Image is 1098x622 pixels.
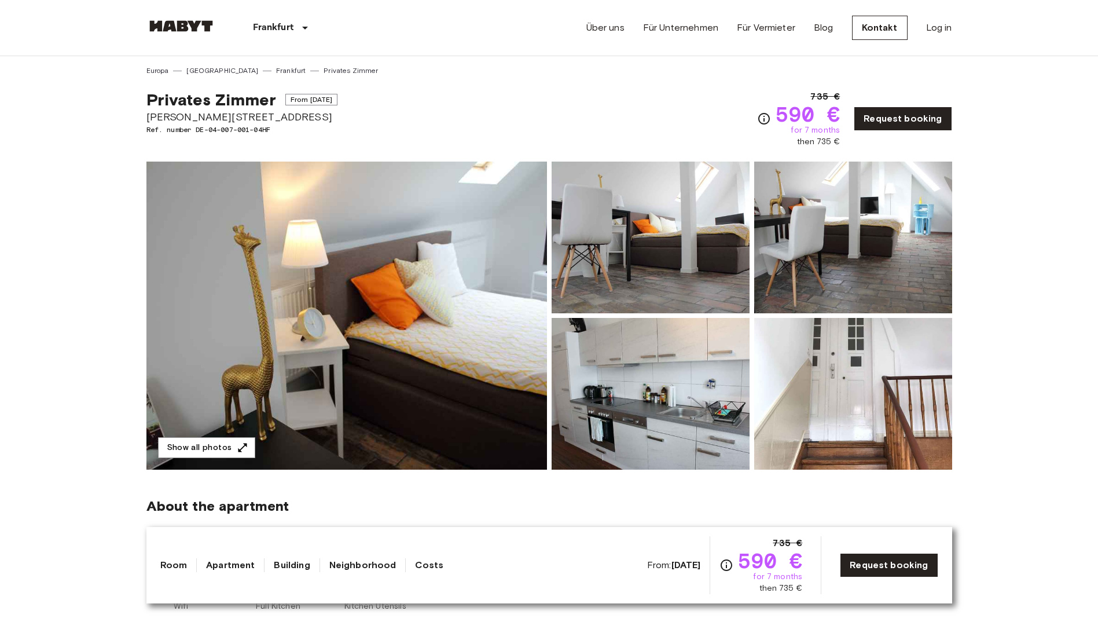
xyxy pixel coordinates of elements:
a: Costs [415,558,443,572]
span: 735 € [773,536,802,550]
svg: Check cost overview for full price breakdown. Please note that discounts apply to new joiners onl... [757,112,771,126]
span: Kitchen Utensils [344,601,406,612]
span: From [DATE] [285,94,338,105]
a: Neighborhood [329,558,396,572]
a: Apartment [206,558,255,572]
img: Picture of unit DE-04-007-001-04HF [754,162,952,313]
span: Ref. number DE-04-007-001-04HF [146,125,338,135]
a: Privates Zimmer [324,65,378,76]
span: then 735 € [797,136,840,148]
span: Full Kitchen [256,601,300,612]
a: Request booking [854,107,952,131]
svg: Check cost overview for full price breakdown. Please note that discounts apply to new joiners onl... [719,558,733,572]
a: Building [274,558,310,572]
a: Blog [814,21,833,35]
img: Habyt [146,20,216,32]
span: Wifi [174,601,188,612]
a: Frankfurt [276,65,306,76]
span: About the apartment [146,497,289,515]
a: Für Unternehmen [643,21,718,35]
img: Picture of unit DE-04-007-001-04HF [754,318,952,470]
span: 735 € [810,90,840,104]
p: Frankfurt [253,21,293,35]
a: Room [160,558,188,572]
a: Europa [146,65,169,76]
a: Kontakt [852,16,908,40]
img: Marketing picture of unit DE-04-007-001-04HF [146,162,547,470]
span: Privates Zimmer [146,90,276,109]
a: Über uns [586,21,625,35]
img: Picture of unit DE-04-007-001-04HF [552,318,750,470]
span: [PERSON_NAME][STREET_ADDRESS] [146,109,338,125]
button: Show all photos [158,437,255,459]
span: 590 € [776,104,840,125]
span: then 735 € [759,583,803,594]
span: From: [647,559,701,572]
a: Log in [926,21,952,35]
span: for 7 months [753,571,802,583]
b: [DATE] [671,559,701,570]
img: Picture of unit DE-04-007-001-04HF [552,162,750,313]
span: 590 € [738,550,802,571]
a: Request booking [840,553,938,577]
a: [GEOGRAPHIC_DATA] [186,65,258,76]
span: for 7 months [791,125,840,136]
a: Für Vermieter [737,21,795,35]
